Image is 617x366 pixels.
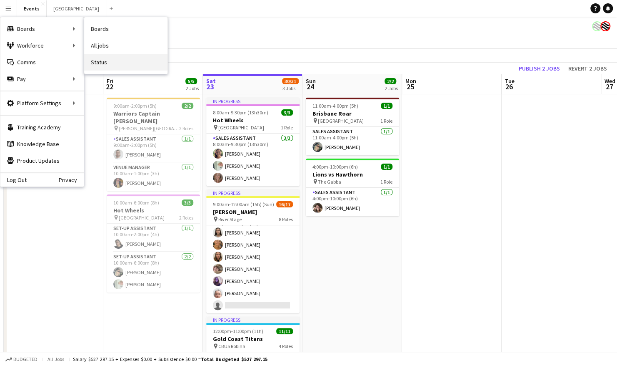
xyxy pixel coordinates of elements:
[404,82,416,91] span: 25
[306,127,399,155] app-card-role: Sales Assistant1/111:00am-4:00pm (5h)[PERSON_NAME]
[306,77,316,85] span: Sun
[179,215,193,221] span: 2 Roles
[107,224,200,252] app-card-role: Set-up Assistant1/110:00am-2:00pm (4h)[PERSON_NAME]
[185,78,197,84] span: 5/5
[306,110,399,117] h3: Brisbane Roar
[46,356,66,362] span: All jobs
[107,77,113,85] span: Fri
[206,189,300,196] div: In progress
[107,194,200,293] app-job-card: 10:00am-6:00pm (8h)3/3Hot Wheels [GEOGRAPHIC_DATA]2 RolesSet-up Assistant1/110:00am-2:00pm (4h)[P...
[59,177,84,183] a: Privacy
[306,188,399,216] app-card-role: Sales Assistant1/14:00pm-10:00pm (6h)[PERSON_NAME]
[381,103,392,109] span: 1/1
[380,179,392,185] span: 1 Role
[312,103,358,109] span: 11:00am-4:00pm (5h)
[282,78,299,84] span: 30/31
[565,63,610,74] button: Revert 2 jobs
[84,20,167,37] a: Boards
[4,355,39,364] button: Budgeted
[305,82,316,91] span: 24
[381,164,392,170] span: 1/1
[276,201,293,207] span: 16/17
[186,85,199,91] div: 2 Jobs
[213,328,263,334] span: 12:00pm-11:00pm (11h)
[0,20,84,37] div: Boards
[0,177,27,183] a: Log Out
[119,215,165,221] span: [GEOGRAPHIC_DATA]
[206,212,300,313] app-card-role: Sales Assistant2A6/74:00pm-11:00pm (7h)[PERSON_NAME][PERSON_NAME][PERSON_NAME][PERSON_NAME][PERSO...
[179,125,193,131] span: 2 Roles
[213,201,274,207] span: 9:00am-12:00am (15h) (Sun)
[0,37,84,54] div: Workforce
[306,98,399,155] app-job-card: 11:00am-4:00pm (5h)1/1Brisbane Roar [GEOGRAPHIC_DATA]1 RoleSales Assistant1/111:00am-4:00pm (5h)[...
[0,54,84,71] a: Comms
[107,110,200,125] h3: Warriors Captain [PERSON_NAME]
[385,85,398,91] div: 2 Jobs
[0,119,84,136] a: Training Academy
[318,118,364,124] span: [GEOGRAPHIC_DATA]
[0,71,84,87] div: Pay
[47,0,106,17] button: [GEOGRAPHIC_DATA]
[213,109,268,116] span: 8:00am-9:30pm (13h30m)
[113,199,159,206] span: 10:00am-6:00pm (8h)
[119,125,179,131] span: [PERSON_NAME][GEOGRAPHIC_DATA]
[504,82,515,91] span: 26
[206,98,300,104] div: In progress
[17,0,47,17] button: Events
[218,124,264,131] span: [GEOGRAPHIC_DATA]
[206,316,300,323] div: In progress
[113,103,157,109] span: 9:00am-2:00pm (5h)
[107,98,200,191] app-job-card: 9:00am-2:00pm (5h)2/2Warriors Captain [PERSON_NAME] [PERSON_NAME][GEOGRAPHIC_DATA]2 RolesSales As...
[182,199,193,206] span: 3/3
[306,159,399,216] app-job-card: 4:00pm-10:00pm (6h)1/1Lions vs Hawthorn The Gabba1 RoleSales Assistant1/14:00pm-10:00pm (6h)[PERS...
[218,343,245,349] span: CBUS Robina
[107,163,200,191] app-card-role: Venue Manager1/110:00am-1:00pm (3h)[PERSON_NAME]
[276,328,293,334] span: 11/11
[0,152,84,169] a: Product Updates
[206,189,300,313] app-job-card: In progress9:00am-12:00am (15h) (Sun)16/17[PERSON_NAME] River Stage8 RolesOutlet Supervisor1/13:0...
[505,77,515,85] span: Tue
[0,95,84,111] div: Platform Settings
[107,207,200,214] h3: Hot Wheels
[206,335,300,343] h3: Gold Coast Titans
[405,77,416,85] span: Mon
[605,77,615,85] span: Wed
[206,98,300,186] app-job-card: In progress8:00am-9:30pm (13h30m)3/3Hot Wheels [GEOGRAPHIC_DATA]1 RoleSales Assistant3/38:00am-9:...
[281,124,293,131] span: 1 Role
[318,179,341,185] span: The Gabba
[206,116,300,124] h3: Hot Wheels
[107,252,200,293] app-card-role: Set-up Assistant2/210:00am-6:00pm (8h)[PERSON_NAME][PERSON_NAME]
[206,208,300,216] h3: [PERSON_NAME]
[182,103,193,109] span: 2/2
[206,77,216,85] span: Sat
[380,118,392,124] span: 1 Role
[84,54,167,71] a: Status
[282,85,298,91] div: 3 Jobs
[279,216,293,222] span: 8 Roles
[206,134,300,186] app-card-role: Sales Assistant3/38:00am-9:30pm (13h30m)[PERSON_NAME][PERSON_NAME][PERSON_NAME]
[600,21,610,31] app-user-avatar: Event Merch
[312,164,358,170] span: 4:00pm-10:00pm (6h)
[13,356,37,362] span: Budgeted
[279,343,293,349] span: 4 Roles
[603,82,615,91] span: 27
[107,134,200,163] app-card-role: Sales Assistant1/19:00am-2:00pm (5h)[PERSON_NAME]
[0,136,84,152] a: Knowledge Base
[306,171,399,178] h3: Lions vs Hawthorn
[73,356,267,362] div: Salary $527 297.15 + Expenses $0.00 + Subsistence $0.00 =
[105,82,113,91] span: 22
[592,21,602,31] app-user-avatar: Event Merch
[205,82,216,91] span: 23
[84,37,167,54] a: All jobs
[385,78,396,84] span: 2/2
[281,109,293,116] span: 3/3
[515,63,563,74] button: Publish 2 jobs
[201,356,267,362] span: Total Budgeted $527 297.15
[218,216,242,222] span: River Stage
